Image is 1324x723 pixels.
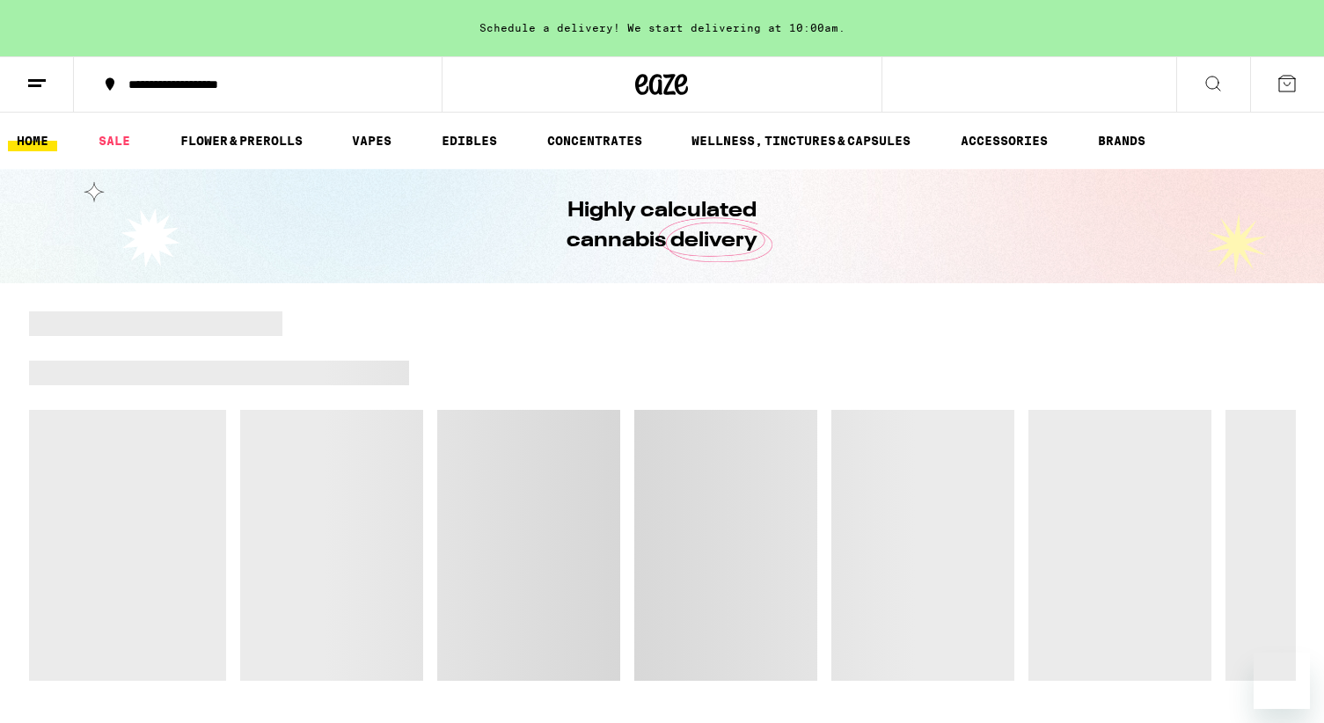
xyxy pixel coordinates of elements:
[343,130,400,151] a: VAPES
[172,130,311,151] a: FLOWER & PREROLLS
[90,130,139,151] a: SALE
[683,130,919,151] a: WELLNESS, TINCTURES & CAPSULES
[952,130,1057,151] a: ACCESSORIES
[517,196,808,256] h1: Highly calculated cannabis delivery
[1089,130,1154,151] a: BRANDS
[8,130,57,151] a: HOME
[433,130,506,151] a: EDIBLES
[1254,653,1310,709] iframe: Button to launch messaging window
[538,130,651,151] a: CONCENTRATES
